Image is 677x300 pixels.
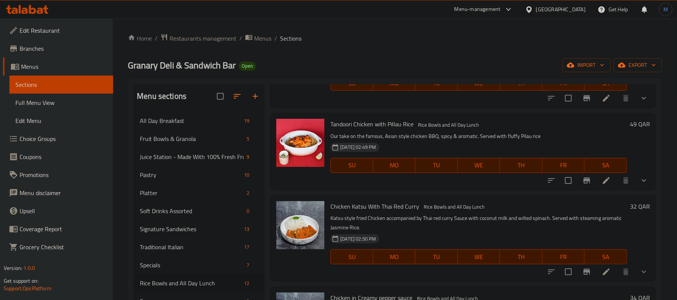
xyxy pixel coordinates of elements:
[20,26,107,35] span: Edit Restaurant
[617,263,635,281] button: delete
[140,134,244,143] span: Fruit Bowls & Granola
[454,5,501,14] div: Menu-management
[134,220,264,238] div: Signature Sandwiches13
[9,76,113,94] a: Sections
[228,87,246,105] span: Sort sections
[373,158,416,173] button: MO
[241,224,252,233] div: items
[415,120,482,129] div: Rice Bowls and All Day Lunch
[3,238,113,256] a: Grocery Checklist
[9,112,113,130] a: Edit Menu
[241,116,252,125] div: items
[461,252,497,262] span: WE
[337,144,379,151] span: [DATE] 02:49 PM
[602,176,611,185] a: Edit menu item
[578,89,596,107] button: Branch-specific-item
[585,158,627,173] button: SA
[134,112,264,130] div: All Day Breakfast19
[545,78,582,89] span: FR
[4,276,38,286] span: Get support on:
[545,252,582,262] span: FR
[334,78,370,89] span: SU
[421,203,488,211] span: Rice Bowls and All Day Lunch
[415,121,482,129] span: Rice Bowls and All Day Lunch
[560,90,576,106] span: Select to update
[330,201,419,212] span: Chicken Katsu With Thai Red Curry
[334,160,370,171] span: SU
[635,171,653,189] button: show more
[376,252,413,262] span: MO
[337,235,379,242] span: [DATE] 02:50 PM
[617,171,635,189] button: delete
[568,61,604,70] span: import
[421,203,488,212] div: Rice Bowls and All Day Lunch
[635,89,653,107] button: show more
[630,119,650,129] h6: 49 QAR
[458,249,500,264] button: WE
[20,44,107,53] span: Branches
[23,263,35,273] span: 1.0.0
[4,283,51,293] a: Support.OpsPlatform
[140,279,241,288] span: Rice Bowls and All Day Lunch
[503,252,539,262] span: TH
[3,184,113,202] a: Menu disclaimer
[241,170,252,179] div: items
[134,166,264,184] div: Pastry10
[588,160,624,171] span: SA
[244,188,252,197] div: items
[3,130,113,148] a: Choice Groups
[20,224,107,233] span: Coverage Report
[134,148,264,166] div: Juice Station - Made With 100% Fresh Fruit & Veg. Blitzed Up Per Order9
[613,58,662,72] button: export
[330,158,373,173] button: SU
[137,91,186,102] h2: Menu sections
[602,94,611,103] a: Edit menu item
[155,34,158,43] li: /
[140,188,244,197] span: Platter
[244,189,252,197] span: 2
[461,160,497,171] span: WE
[602,267,611,276] a: Edit menu item
[15,98,107,107] span: Full Menu View
[134,130,264,148] div: Fruit Bowls & Granola5
[241,244,252,251] span: 17
[20,188,107,197] span: Menu disclaimer
[334,252,370,262] span: SU
[245,33,271,43] a: Menus
[239,62,256,71] div: Open
[415,249,458,264] button: TU
[418,78,455,89] span: TU
[376,78,413,89] span: MO
[20,206,107,215] span: Upsell
[134,256,264,274] div: Specials7
[21,62,107,71] span: Menus
[560,264,576,280] span: Select to update
[373,249,416,264] button: MO
[140,206,244,215] span: Soft Drinks Assorted
[244,208,252,215] span: 0
[588,78,624,89] span: SA
[140,152,244,161] div: Juice Station - Made With 100% Fresh Fruit & Veg. Blitzed Up Per Order
[542,89,560,107] button: sort-choices
[635,263,653,281] button: show more
[241,280,252,287] span: 12
[3,148,113,166] a: Coupons
[140,224,241,233] span: Signature Sandwiches
[330,214,627,232] p: Katsu style fried Chicken accompanied by Thai red curry Sauce with coconut milk and wilted spinac...
[588,252,624,262] span: SA
[280,34,301,43] span: Sections
[3,39,113,58] a: Branches
[241,242,252,252] div: items
[241,171,252,179] span: 10
[20,242,107,252] span: Grocery Checklist
[500,158,542,173] button: TH
[246,87,264,105] button: Add section
[3,166,113,184] a: Promotions
[639,94,648,103] svg: Show Choices
[617,89,635,107] button: delete
[542,249,585,264] button: FR
[128,57,236,74] span: ⁠Granary Deli & Sandwich Bar
[276,201,324,249] img: Chicken Katsu With Thai Red Curry
[585,249,627,264] button: SA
